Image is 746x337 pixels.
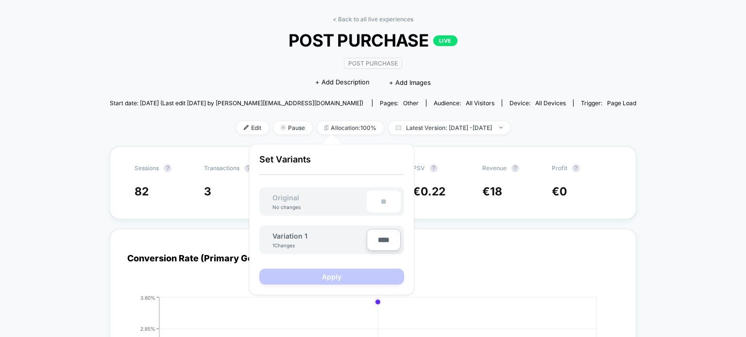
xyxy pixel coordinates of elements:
[315,78,370,87] span: + Add Description
[482,185,502,198] span: €
[482,164,507,172] span: Revenue
[572,164,580,172] button: ?
[273,121,312,134] span: Pause
[272,232,307,240] span: Variation 1
[259,154,404,175] p: Set Variants
[204,185,211,198] span: 3
[421,185,445,198] span: 0.22
[389,79,431,86] span: + Add Images
[499,127,503,128] img: end
[237,121,269,134] span: Edit
[581,99,636,107] div: Trigger:
[244,125,249,130] img: edit
[502,99,573,107] span: Device:
[552,185,567,198] span: €
[317,121,384,134] span: Allocation: 100%
[140,325,155,331] tspan: 2.85%
[511,164,519,172] button: ?
[389,121,510,134] span: Latest Version: [DATE] - [DATE]
[380,99,419,107] div: Pages:
[281,125,286,130] img: end
[164,164,171,172] button: ?
[490,185,502,198] span: 18
[430,164,438,172] button: ?
[135,185,149,198] span: 82
[110,99,363,107] span: Start date: [DATE] (Last edit [DATE] by [PERSON_NAME][EMAIL_ADDRESS][DOMAIN_NAME])
[403,99,419,107] span: other
[466,99,494,107] span: All Visitors
[607,99,636,107] span: Page Load
[204,164,239,172] span: Transactions
[413,185,445,198] span: €
[272,242,302,248] div: 1 Changes
[535,99,566,107] span: all devices
[140,294,155,300] tspan: 3.80%
[396,125,401,130] img: calendar
[433,35,458,46] p: LIVE
[263,193,309,202] span: Original
[324,125,328,130] img: rebalance
[135,164,159,172] span: Sessions
[263,204,310,210] div: No changes
[434,99,494,107] div: Audience:
[559,185,567,198] span: 0
[344,58,402,69] span: Post Purchase
[259,269,404,285] button: Apply
[552,164,567,172] span: Profit
[136,30,610,50] span: POST PURCHASE
[127,253,282,263] div: Conversion Rate (Primary Goal)
[333,16,413,23] a: < Back to all live experiences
